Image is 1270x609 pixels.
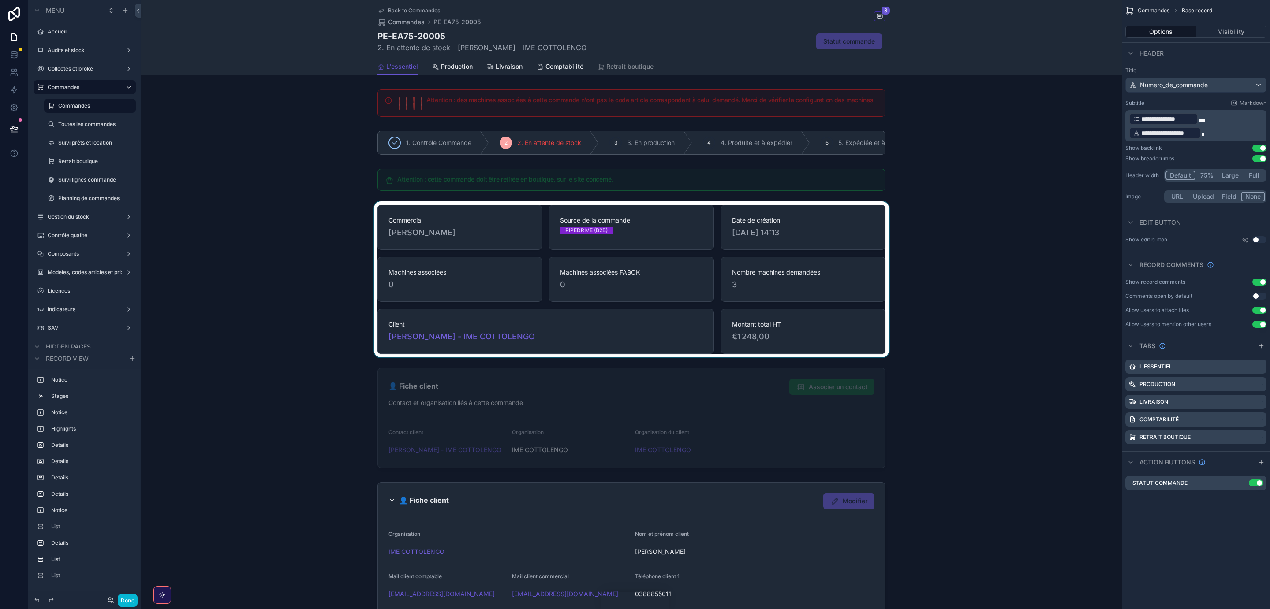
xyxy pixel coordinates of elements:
[48,213,122,220] label: Gestion du stock
[441,62,473,71] span: Production
[48,28,134,35] a: Accueil
[1138,7,1169,14] span: Commandes
[51,539,132,546] label: Details
[1139,381,1175,388] label: Production
[1189,192,1218,201] button: Upload
[1139,49,1164,58] span: Header
[598,59,654,76] a: Retrait boutique
[51,507,132,514] label: Notice
[1125,193,1161,200] label: Image
[1182,7,1212,14] span: Base record
[48,47,122,54] a: Audits et stock
[1165,171,1195,180] button: Default
[377,59,418,75] a: L'essentiel
[51,376,132,383] label: Notice
[1125,279,1185,286] div: Show record comments
[118,594,138,607] button: Done
[48,232,122,239] label: Contrôle qualité
[1139,342,1155,350] span: Tabs
[28,369,141,591] div: scrollable content
[48,250,122,257] label: Composants
[48,306,122,313] label: Indicateurs
[1240,100,1266,107] span: Markdown
[46,354,89,363] span: Record view
[1139,416,1179,423] label: Comptabilité
[606,62,654,71] span: Retrait boutique
[433,18,481,26] a: PE-EA75-20005
[48,269,122,276] label: Modèles, codes articles et prix
[1139,218,1181,227] span: Edit button
[1139,398,1168,405] label: Livraison
[377,7,440,14] a: Back to Commandes
[58,176,134,183] a: Suivi lignes commande
[388,7,440,14] span: Back to Commandes
[51,572,132,579] label: List
[881,6,890,15] span: 3
[1125,236,1167,243] label: Show edit button
[1125,67,1266,74] label: Title
[1132,479,1188,486] label: Statut commande
[545,62,583,71] span: Comptabilité
[1139,458,1195,467] span: Action buttons
[1140,81,1208,89] span: Numero_de_commande
[1125,172,1161,179] label: Header width
[1139,434,1191,441] label: Retrait boutique
[1125,78,1266,93] button: Numero_de_commande
[1165,192,1189,201] button: URL
[51,442,132,449] label: Details
[1125,155,1174,162] div: Show breadcrumbs
[58,158,134,165] label: Retrait boutique
[377,30,586,42] h1: PE-EA75-20005
[1218,171,1243,180] button: Large
[874,11,885,22] button: 3
[46,342,91,351] span: Hidden pages
[377,18,425,26] a: Commandes
[48,287,134,294] label: Licences
[48,84,118,91] label: Commandes
[1125,100,1144,107] label: Subtitle
[1218,192,1241,201] button: Field
[1231,100,1266,107] a: Markdown
[1196,26,1267,38] button: Visibility
[377,42,586,53] span: 2. En attente de stock - [PERSON_NAME] - IME COTTOLENGO
[1139,260,1203,269] span: Record comments
[48,324,122,331] label: SAV
[58,102,131,109] label: Commandes
[48,65,122,72] label: Collectes et broke
[1125,307,1189,314] div: Allow users to attach files
[1125,26,1196,38] button: Options
[58,121,134,128] label: Toutes les commandes
[51,474,132,481] label: Details
[487,59,523,76] a: Livraison
[432,59,473,76] a: Production
[51,393,132,400] label: Stages
[51,458,132,465] label: Details
[58,195,134,202] label: Planning de commandes
[1125,110,1266,141] div: scrollable content
[388,18,425,26] span: Commandes
[51,556,132,563] label: List
[1139,363,1172,370] label: L'essentiel
[51,409,132,416] label: Notice
[51,523,132,530] label: List
[1125,293,1192,300] div: Comments open by default
[386,62,418,71] span: L'essentiel
[496,62,523,71] span: Livraison
[51,425,132,432] label: Highlights
[51,490,132,498] label: Details
[58,139,134,146] label: Suivi prêts et location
